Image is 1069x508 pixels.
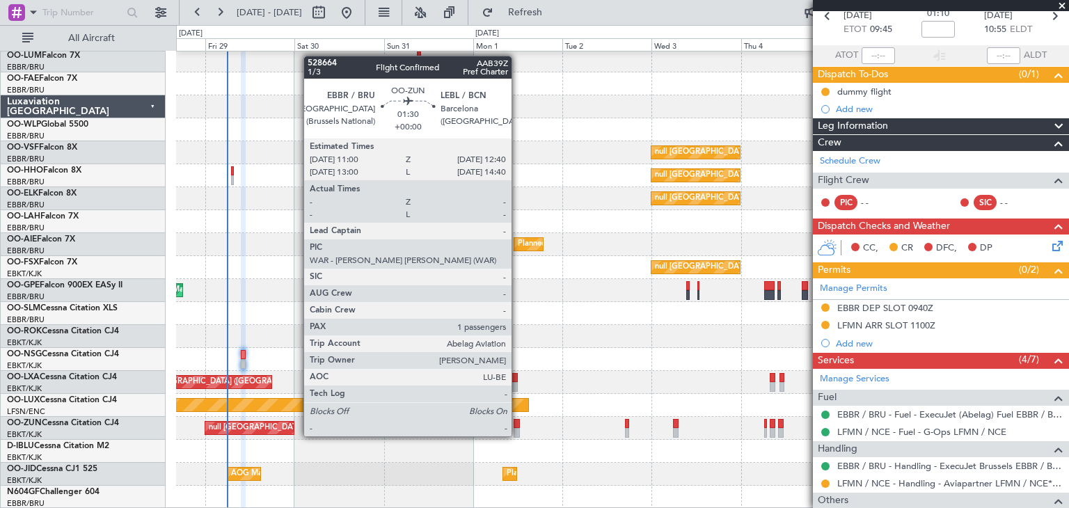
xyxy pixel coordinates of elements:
[7,212,40,221] span: OO-LAH
[7,488,40,496] span: N604GF
[836,103,1062,115] div: Add new
[7,338,42,348] a: EBKT/KJK
[1019,352,1039,367] span: (4/7)
[974,195,997,210] div: SIC
[179,28,203,40] div: [DATE]
[980,241,992,255] span: DP
[837,460,1062,472] a: EBBR / BRU - Handling - ExecuJet Brussels EBBR / BRU
[901,241,913,255] span: CR
[7,143,77,152] a: OO-VSFFalcon 8X
[7,442,109,450] a: D-IBLUCessna Citation M2
[7,154,45,164] a: EBBR/BRU
[7,166,81,175] a: OO-HHOFalcon 8X
[837,408,1062,420] a: EBBR / BRU - Fuel - ExecuJet (Abelag) Fuel EBBR / BRU
[818,441,857,457] span: Handling
[818,118,888,134] span: Leg Information
[1000,196,1031,209] div: - -
[844,23,866,37] span: ETOT
[99,372,351,392] div: Planned Maint [GEOGRAPHIC_DATA] ([GEOGRAPHIC_DATA] National)
[15,27,151,49] button: All Aircraft
[237,6,302,19] span: [DATE] - [DATE]
[7,235,37,244] span: OO-AIE
[7,360,42,371] a: EBKT/KJK
[834,195,857,210] div: PIC
[7,373,40,381] span: OO-LXA
[7,315,45,325] a: EBBR/BRU
[7,166,43,175] span: OO-HHO
[7,258,77,267] a: OO-FSXFalcon 7X
[7,304,40,312] span: OO-SLM
[7,74,39,83] span: OO-FAE
[863,241,878,255] span: CC,
[7,419,42,427] span: OO-ZUN
[7,419,119,427] a: OO-ZUNCessna Citation CJ4
[496,8,555,17] span: Refresh
[7,327,42,335] span: OO-ROK
[1024,49,1047,63] span: ALDT
[7,74,77,83] a: OO-FAEFalcon 7X
[861,196,892,209] div: - -
[837,302,933,314] div: EBBR DEP SLOT 0940Z
[209,418,386,438] div: null [GEOGRAPHIC_DATA]-[GEOGRAPHIC_DATA]
[741,38,830,51] div: Thu 4
[475,28,499,40] div: [DATE]
[294,38,383,51] div: Sat 30
[7,281,40,289] span: OO-GPE
[7,51,42,60] span: OO-LUM
[655,142,836,163] div: null [GEOGRAPHIC_DATA] ([GEOGRAPHIC_DATA])
[936,241,957,255] span: DFC,
[655,188,836,209] div: null [GEOGRAPHIC_DATA] ([GEOGRAPHIC_DATA])
[7,131,45,141] a: EBBR/BRU
[7,406,45,417] a: LFSN/ENC
[473,38,562,51] div: Mon 1
[837,477,1062,489] a: LFMN / NCE - Handling - Aviapartner LFMN / NCE*****MY HANDLING****
[36,33,147,43] span: All Aircraft
[7,350,42,358] span: OO-NSG
[835,49,858,63] span: ATOT
[562,38,651,51] div: Tue 2
[651,38,741,51] div: Wed 3
[7,269,42,279] a: EBKT/KJK
[820,154,880,168] a: Schedule Crew
[7,281,122,289] a: OO-GPEFalcon 900EX EASy II
[7,327,119,335] a: OO-ROKCessna Citation CJ4
[7,373,117,381] a: OO-LXACessna Citation CJ4
[844,9,872,23] span: [DATE]
[7,350,119,358] a: OO-NSGCessna Citation CJ4
[820,282,887,296] a: Manage Permits
[7,189,38,198] span: OO-ELK
[7,429,42,440] a: EBKT/KJK
[837,426,1006,438] a: LFMN / NCE - Fuel - G-Ops LFMN / NCE
[927,7,949,21] span: 01:10
[7,246,45,256] a: EBBR/BRU
[7,120,88,129] a: OO-WLPGlobal 5500
[818,262,850,278] span: Permits
[837,86,892,97] div: dummy flight
[870,23,892,37] span: 09:45
[818,173,869,189] span: Flight Crew
[7,143,39,152] span: OO-VSF
[7,488,100,496] a: N604GFChallenger 604
[7,383,42,394] a: EBKT/KJK
[837,319,935,331] div: LFMN ARR SLOT 1100Z
[818,353,854,369] span: Services
[7,452,42,463] a: EBKT/KJK
[7,465,36,473] span: OO-JID
[42,2,120,23] input: Trip Number
[7,396,117,404] a: OO-LUXCessna Citation CJ4
[7,396,40,404] span: OO-LUX
[655,165,836,186] div: null [GEOGRAPHIC_DATA] ([GEOGRAPHIC_DATA])
[984,23,1006,37] span: 10:55
[7,200,45,210] a: EBBR/BRU
[7,475,42,486] a: EBKT/KJK
[7,177,45,187] a: EBBR/BRU
[7,51,80,60] a: OO-LUMFalcon 7X
[205,38,294,51] div: Fri 29
[1019,262,1039,277] span: (0/2)
[7,85,45,95] a: EBBR/BRU
[507,463,669,484] div: Planned Maint Kortrijk-[GEOGRAPHIC_DATA]
[818,219,950,235] span: Dispatch Checks and Weather
[818,135,841,151] span: Crew
[7,120,41,129] span: OO-WLP
[7,465,97,473] a: OO-JIDCessna CJ1 525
